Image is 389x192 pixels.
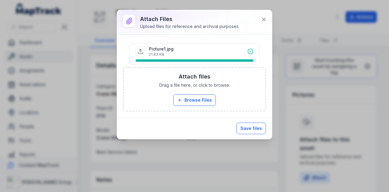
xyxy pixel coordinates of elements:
p: 21.83 KB [149,52,174,57]
p: Picture1.jpg [149,46,174,52]
button: Browse Files [173,94,216,106]
h3: Attach files [179,72,210,81]
button: Save files [236,123,266,134]
div: Upload files for reference and archival purposes. [140,23,239,30]
h3: Attach Files [140,15,239,23]
span: Drag a file here, or click to browse. [159,82,230,88]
